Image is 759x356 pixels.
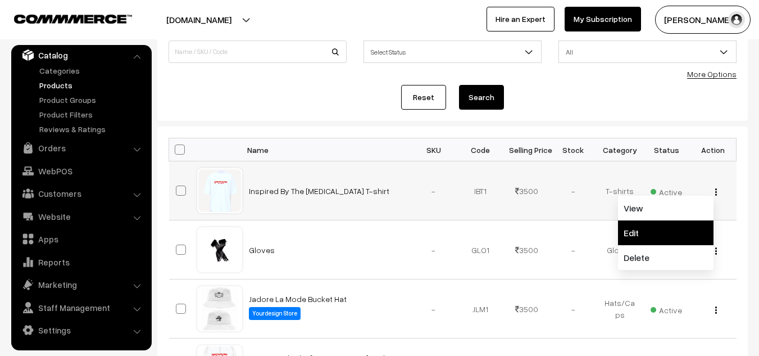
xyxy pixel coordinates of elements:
[655,6,751,34] button: [PERSON_NAME]
[597,280,643,339] td: Hats/Caps
[14,298,148,318] a: Staff Management
[37,79,148,91] a: Products
[14,45,148,65] a: Catalog
[503,138,550,161] th: Selling Price
[364,42,541,62] span: Select Status
[37,123,148,135] a: Reviews & Ratings
[411,280,457,339] td: -
[37,109,148,120] a: Product Filters
[411,138,457,161] th: SKU
[558,40,737,63] span: All
[37,65,148,76] a: Categories
[169,40,347,63] input: Name / SKU / Code
[14,15,132,23] img: COMMMERCE
[715,307,717,314] img: Menu
[503,220,550,280] td: 3500
[457,161,503,220] td: IBT1
[14,138,148,158] a: Orders
[14,11,112,25] a: COMMMERCE
[242,138,411,161] th: Name
[597,220,643,280] td: Gloves
[503,280,550,339] td: 3500
[550,280,597,339] td: -
[550,161,597,220] td: -
[565,7,641,31] a: My Subscription
[459,85,504,110] button: Search
[14,252,148,272] a: Reports
[550,138,597,161] th: Stock
[14,161,148,181] a: WebPOS
[651,301,682,316] span: Active
[687,69,737,79] a: More Options
[14,206,148,227] a: Website
[14,274,148,295] a: Marketing
[249,245,275,255] a: Gloves
[457,280,503,339] td: JLM1
[37,94,148,106] a: Product Groups
[14,320,148,340] a: Settings
[597,138,643,161] th: Category
[690,138,737,161] th: Action
[411,220,457,280] td: -
[715,247,717,255] img: Menu
[363,40,542,63] span: Select Status
[559,42,736,62] span: All
[618,245,713,270] a: Delete
[401,85,446,110] a: Reset
[457,220,503,280] td: GLO1
[715,188,717,196] img: Menu
[618,220,713,245] a: Edit
[14,229,148,249] a: Apps
[618,196,713,220] a: View
[643,138,690,161] th: Status
[249,294,347,304] a: Jadore La Mode Bucket Hat
[249,307,301,320] label: Yourdesign Store
[249,186,389,196] a: Inspired By The [MEDICAL_DATA] T-shirt
[651,183,682,198] span: Active
[14,183,148,204] a: Customers
[503,161,550,220] td: 3500
[550,220,597,280] td: -
[127,6,271,34] button: [DOMAIN_NAME]
[457,138,503,161] th: Code
[411,161,457,220] td: -
[728,11,745,28] img: user
[597,161,643,220] td: T-shirts
[487,7,555,31] a: Hire an Expert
